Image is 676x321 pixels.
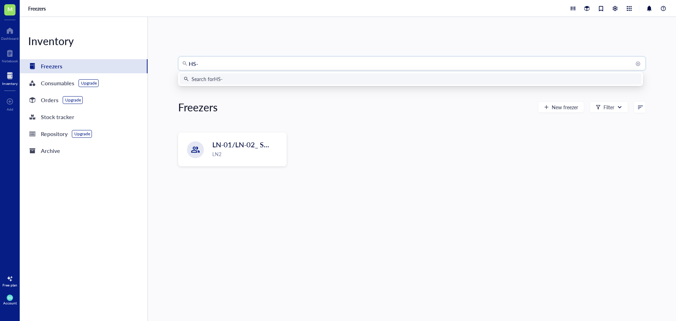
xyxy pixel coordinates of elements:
a: Archive [20,144,148,158]
div: Notebook [2,59,18,63]
div: Upgrade [81,80,97,86]
div: Search for HS- [192,75,223,83]
div: Freezers [178,100,218,114]
div: Archive [41,146,60,156]
a: Freezers [20,59,148,73]
span: New freezer [552,104,578,110]
a: Stock tracker [20,110,148,124]
div: Freezers [41,61,62,71]
div: Account [3,301,17,305]
div: Stock tracker [41,112,74,122]
div: Dashboard [1,36,19,41]
div: LN2 [212,150,282,158]
a: Freezers [28,5,47,12]
span: DG [8,296,12,299]
div: Inventory [20,34,148,48]
a: Inventory [2,70,18,86]
div: Filter [603,103,614,111]
a: OrdersUpgrade [20,93,148,107]
a: RepositoryUpgrade [20,127,148,141]
div: Inventory [2,81,18,86]
div: Consumables [41,78,74,88]
div: Free plan [2,283,17,287]
div: Add [7,107,13,111]
span: LN-01/LN-02_ SMALL/BIG STORAGE ROOM [212,140,356,149]
div: Upgrade [65,97,81,103]
div: Upgrade [74,131,90,137]
a: Dashboard [1,25,19,41]
span: M [7,5,13,13]
button: New freezer [538,101,584,113]
a: Notebook [2,48,18,63]
a: ConsumablesUpgrade [20,76,148,90]
div: Orders [41,95,58,105]
div: Repository [41,129,68,139]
